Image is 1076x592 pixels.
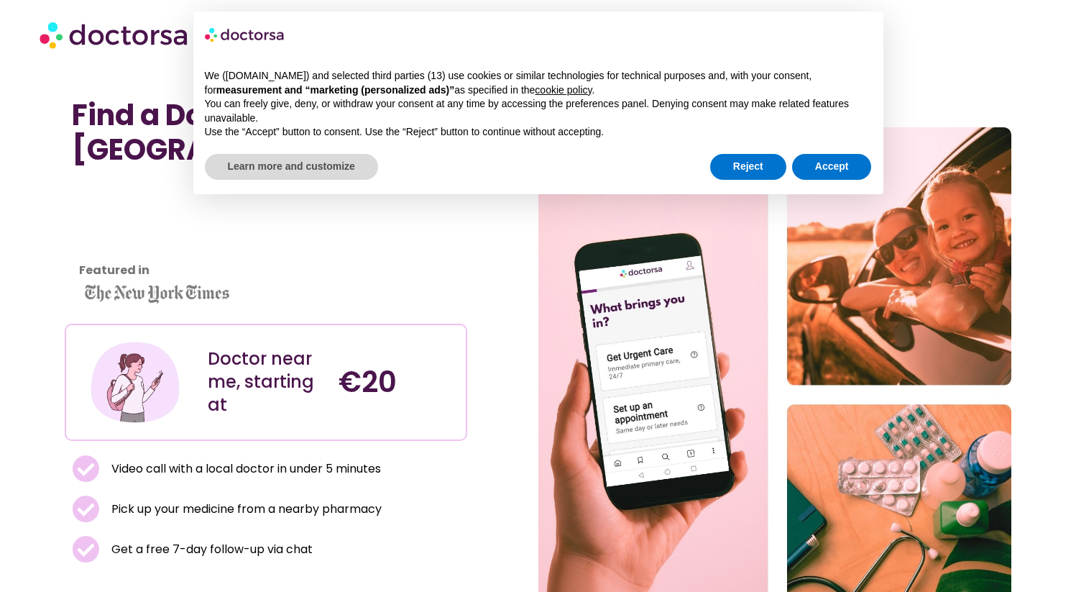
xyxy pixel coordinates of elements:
[710,154,786,180] button: Reject
[108,459,381,479] span: Video call with a local doctor in under 5 minutes
[535,84,592,96] a: cookie policy
[205,69,872,97] p: We ([DOMAIN_NAME]) and selected third parties (13) use cookies or similar technologies for techni...
[339,365,455,399] h4: €20
[205,97,872,125] p: You can freely give, deny, or withdraw your consent at any time by accessing the preferences pane...
[792,154,872,180] button: Accept
[108,539,313,560] span: Get a free 7-day follow-up via chat
[88,336,182,429] img: Illustration depicting a young woman in a casual outfit, engaged with her smartphone. She has a p...
[216,84,454,96] strong: measurement and “marketing (personalized ads)”
[108,499,382,519] span: Pick up your medicine from a nearby pharmacy
[79,262,150,278] strong: Featured in
[205,154,378,180] button: Learn more and customize
[205,125,872,140] p: Use the “Accept” button to consent. Use the “Reject” button to continue without accepting.
[72,98,460,167] h1: Find a Doctor Near Me in [GEOGRAPHIC_DATA]
[205,23,285,46] img: logo
[208,347,324,416] div: Doctor near me, starting at
[72,181,201,289] iframe: Customer reviews powered by Trustpilot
